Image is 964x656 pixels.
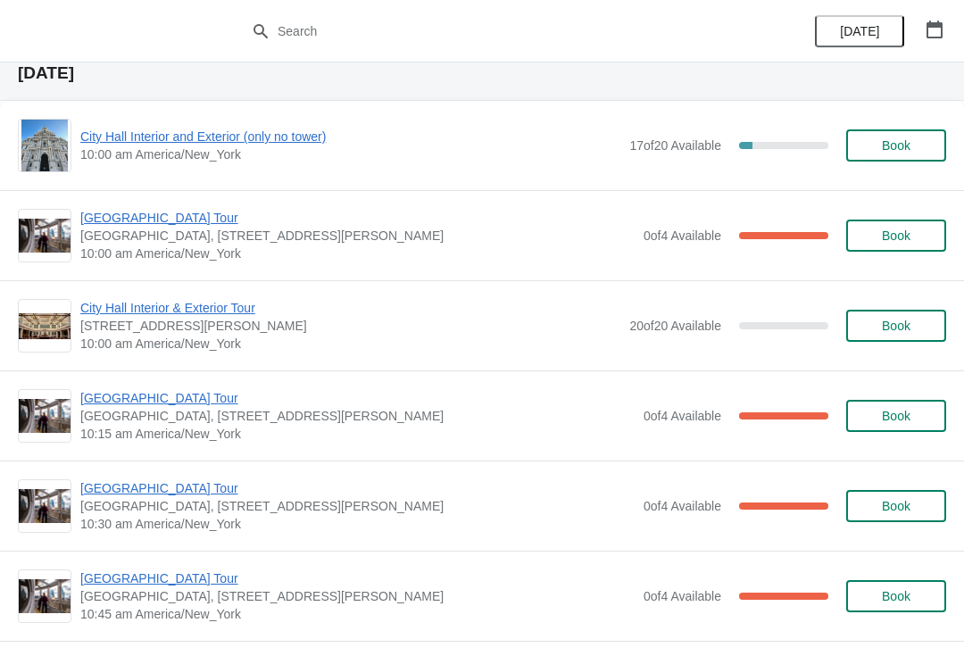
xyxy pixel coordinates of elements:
span: 10:00 am America/New_York [80,335,620,353]
span: [DATE] [840,24,879,38]
span: [GEOGRAPHIC_DATA], [STREET_ADDRESS][PERSON_NAME] [80,497,635,515]
span: Book [882,589,910,603]
span: [GEOGRAPHIC_DATA] Tour [80,569,635,587]
input: Search [277,15,723,47]
span: Book [882,228,910,243]
span: Book [882,409,910,423]
span: [STREET_ADDRESS][PERSON_NAME] [80,317,620,335]
span: 0 of 4 Available [644,589,721,603]
img: City Hall Interior and Exterior (only no tower) | | 10:00 am America/New_York [21,120,69,171]
span: 10:15 am America/New_York [80,425,635,443]
span: 10:00 am America/New_York [80,145,620,163]
img: City Hall Tower Tour | City Hall Visitor Center, 1400 John F Kennedy Boulevard Suite 121, Philade... [19,579,71,614]
button: Book [846,580,946,612]
button: Book [846,490,946,522]
span: 17 of 20 Available [629,138,721,153]
span: [GEOGRAPHIC_DATA], [STREET_ADDRESS][PERSON_NAME] [80,407,635,425]
span: [GEOGRAPHIC_DATA] Tour [80,389,635,407]
img: City Hall Interior & Exterior Tour | 1400 John F Kennedy Boulevard, Suite 121, Philadelphia, PA, ... [19,313,71,339]
span: [GEOGRAPHIC_DATA], [STREET_ADDRESS][PERSON_NAME] [80,227,635,245]
span: City Hall Interior & Exterior Tour [80,299,620,317]
span: [GEOGRAPHIC_DATA] Tour [80,209,635,227]
img: City Hall Tower Tour | City Hall Visitor Center, 1400 John F Kennedy Boulevard Suite 121, Philade... [19,219,71,253]
button: Book [846,220,946,252]
img: City Hall Tower Tour | City Hall Visitor Center, 1400 John F Kennedy Boulevard Suite 121, Philade... [19,489,71,524]
button: [DATE] [815,15,904,47]
button: Book [846,310,946,342]
button: Book [846,400,946,432]
span: [GEOGRAPHIC_DATA] Tour [80,479,635,497]
span: [GEOGRAPHIC_DATA], [STREET_ADDRESS][PERSON_NAME] [80,587,635,605]
span: Book [882,138,910,153]
span: 10:45 am America/New_York [80,605,635,623]
span: 10:30 am America/New_York [80,515,635,533]
span: Book [882,499,910,513]
img: City Hall Tower Tour | City Hall Visitor Center, 1400 John F Kennedy Boulevard Suite 121, Philade... [19,399,71,434]
span: City Hall Interior and Exterior (only no tower) [80,128,620,145]
span: 20 of 20 Available [629,319,721,333]
span: Book [882,319,910,333]
span: 0 of 4 Available [644,499,721,513]
h2: [DATE] [18,64,946,82]
span: 0 of 4 Available [644,409,721,423]
button: Book [846,129,946,162]
span: 10:00 am America/New_York [80,245,635,262]
span: 0 of 4 Available [644,228,721,243]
